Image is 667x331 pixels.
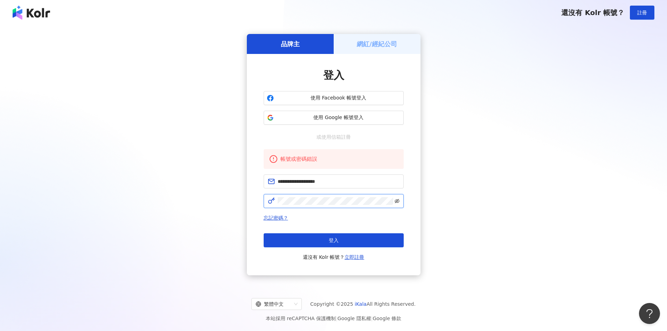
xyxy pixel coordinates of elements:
a: iKala [355,301,367,307]
button: 使用 Google 帳號登入 [264,111,404,125]
span: 使用 Google 帳號登入 [277,114,401,121]
div: 繁體中文 [256,298,291,310]
h5: 網紅/經紀公司 [357,40,397,48]
a: Google 隱私權 [338,316,371,321]
span: 或使用信箱註冊 [312,133,356,141]
iframe: Help Scout Beacon - Open [639,303,660,324]
a: Google 條款 [373,316,401,321]
span: 登入 [323,69,344,81]
span: eye-invisible [395,199,399,204]
img: logo [13,6,50,20]
span: 本站採用 reCAPTCHA 保護機制 [266,314,401,323]
button: 註冊 [630,6,654,20]
span: 還沒有 Kolr 帳號？ [561,8,624,17]
h5: 品牌主 [281,40,300,48]
button: 使用 Facebook 帳號登入 [264,91,404,105]
span: | [336,316,338,321]
span: 還沒有 Kolr 帳號？ [303,253,364,261]
span: Copyright © 2025 All Rights Reserved. [310,300,416,308]
a: 立即註冊 [345,254,364,260]
a: 忘記密碼？ [264,215,288,221]
span: | [371,316,373,321]
span: 註冊 [637,10,647,15]
span: 登入 [329,237,339,243]
div: 帳號或密碼錯誤 [280,155,398,163]
button: 登入 [264,233,404,247]
span: 使用 Facebook 帳號登入 [277,95,401,102]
